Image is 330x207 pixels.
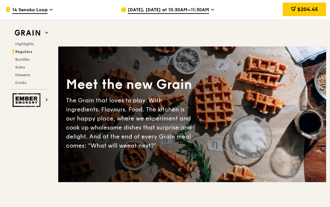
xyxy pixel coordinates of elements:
div: Meet the new Grain [66,76,192,93]
span: Bundles [15,57,29,62]
span: Drinks [15,80,26,85]
img: Grain web logo [13,27,42,39]
span: [DATE], [DATE] at 10:30AM–11:30AM [128,7,209,14]
span: 14 Senoko Loop [12,7,48,14]
span: Highlights [15,42,34,46]
span: Regulars [15,49,32,54]
span: Desserts [15,73,30,77]
div: The Grain that loves to play. With ingredients. Flavours. Food. The kitchen is our happy place, w... [66,96,192,150]
span: $204.45 [297,6,318,12]
img: Ember Smokery web logo [13,93,42,107]
span: Sides [15,65,25,69]
span: eat next?” [127,142,156,149]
